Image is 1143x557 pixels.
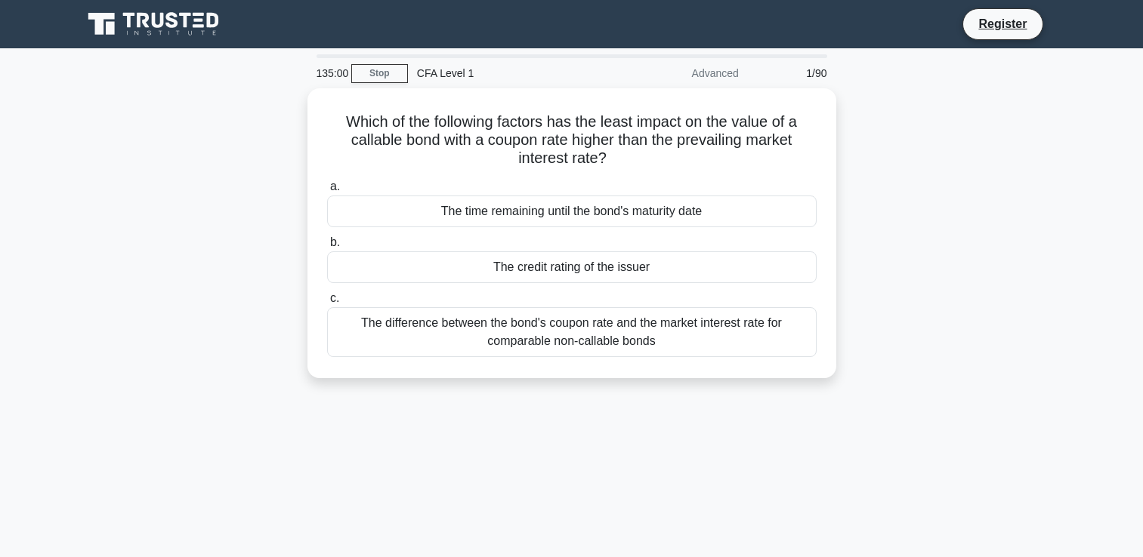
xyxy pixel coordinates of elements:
[327,195,817,227] div: The time remaining until the bond's maturity date
[748,58,836,88] div: 1/90
[327,251,817,283] div: The credit rating of the issuer
[330,291,339,304] span: c.
[330,235,340,248] span: b.
[408,58,616,88] div: CFA Level 1
[327,307,817,357] div: The difference between the bond's coupon rate and the market interest rate for comparable non-cal...
[969,14,1036,33] a: Register
[330,180,340,192] span: a.
[307,58,351,88] div: 135:00
[351,64,408,83] a: Stop
[616,58,748,88] div: Advanced
[326,112,818,168] h5: Which of the following factors has the least impact on the value of a callable bond with a coupon...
